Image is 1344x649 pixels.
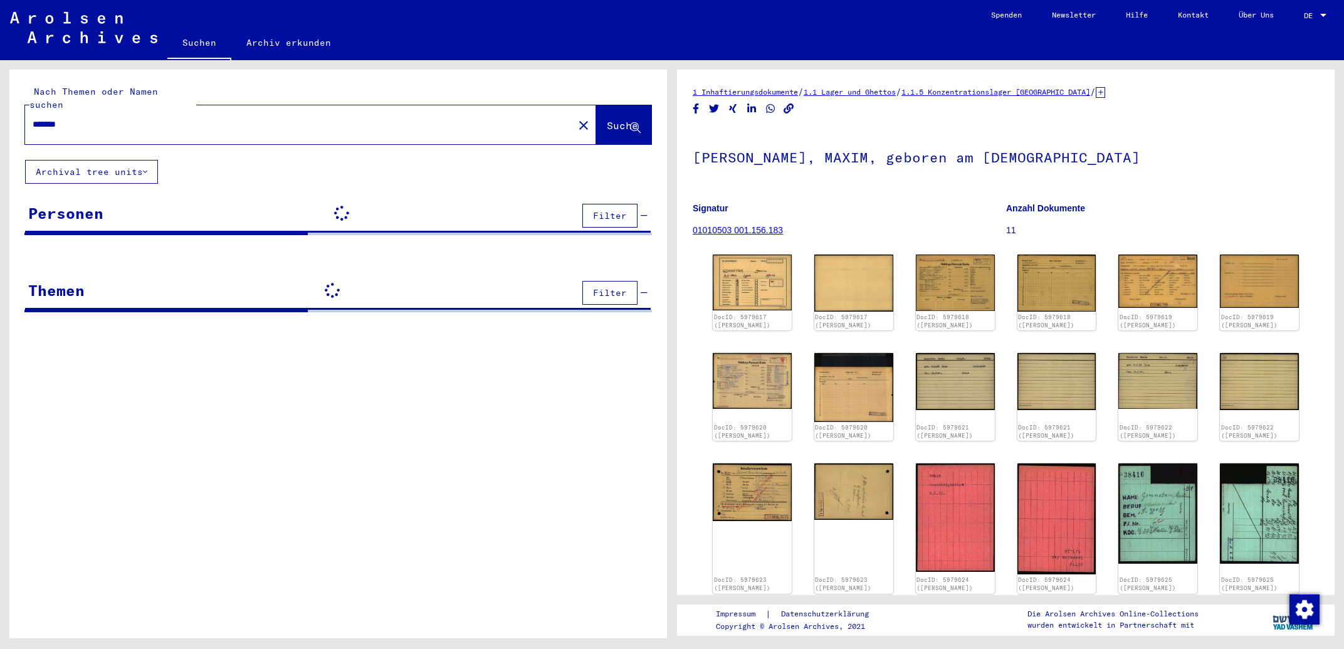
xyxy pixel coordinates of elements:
a: DocID: 5979617 ([PERSON_NAME]) [714,314,770,329]
img: Zustimmung ändern [1289,594,1320,625]
a: DocID: 5979623 ([PERSON_NAME]) [714,576,770,592]
img: 002.jpg [1220,255,1299,307]
span: / [1090,86,1096,97]
span: Filter [593,287,627,298]
button: Share on Xing [727,101,740,117]
button: Archival tree units [25,160,158,184]
a: DocID: 5979619 ([PERSON_NAME]) [1221,314,1278,329]
img: 002.jpg [814,463,893,520]
span: / [896,86,901,97]
img: 002.jpg [1220,463,1299,564]
img: 002.jpg [1017,463,1096,574]
img: 001.jpg [1118,255,1197,307]
img: 001.jpg [713,463,792,520]
div: Personen [28,202,103,224]
a: DocID: 5979617 ([PERSON_NAME]) [815,314,871,329]
a: DocID: 5979622 ([PERSON_NAME]) [1221,424,1278,440]
a: DocID: 5979619 ([PERSON_NAME]) [1120,314,1176,329]
img: 002.jpg [1017,353,1096,410]
a: DocID: 5979624 ([PERSON_NAME]) [1018,576,1074,592]
a: Suchen [167,28,231,60]
img: Arolsen_neg.svg [10,12,157,43]
a: DocID: 5979625 ([PERSON_NAME]) [1120,576,1176,592]
img: 001.jpg [916,463,995,572]
b: Anzahl Dokumente [1006,203,1085,213]
button: Share on LinkedIn [745,101,759,117]
button: Filter [582,204,638,228]
img: yv_logo.png [1270,604,1317,635]
a: DocID: 5979625 ([PERSON_NAME]) [1221,576,1278,592]
span: Suche [607,119,638,132]
a: DocID: 5979622 ([PERSON_NAME]) [1120,424,1176,440]
img: 001.jpg [916,353,995,410]
mat-icon: close [576,118,591,133]
span: Filter [593,210,627,221]
img: 001.jpg [1118,463,1197,564]
a: Archiv erkunden [231,28,346,58]
a: DocID: 5979621 ([PERSON_NAME]) [1018,424,1074,440]
button: Suche [596,105,651,144]
img: 002.jpg [1017,255,1096,312]
p: Die Arolsen Archives Online-Collections [1027,608,1199,620]
img: 001.jpg [713,255,792,310]
button: Share on WhatsApp [764,101,777,117]
button: Clear [571,112,596,137]
button: Copy link [782,101,795,117]
a: DocID: 5979618 ([PERSON_NAME]) [916,314,973,329]
mat-label: Nach Themen oder Namen suchen [29,86,158,110]
img: 002.jpg [1220,353,1299,410]
h1: [PERSON_NAME], MAXIM, geboren am [DEMOGRAPHIC_DATA] [693,129,1319,184]
a: 1 Inhaftierungsdokumente [693,87,798,97]
img: 002.jpg [814,353,893,422]
a: Impressum [716,608,765,621]
img: 002.jpg [814,255,893,312]
a: DocID: 5979624 ([PERSON_NAME]) [916,576,973,592]
a: 1.1 Lager und Ghettos [804,87,896,97]
a: DocID: 5979621 ([PERSON_NAME]) [916,424,973,440]
img: 001.jpg [713,353,792,409]
a: DocID: 5979618 ([PERSON_NAME]) [1018,314,1074,329]
img: 001.jpg [1118,353,1197,409]
button: Filter [582,281,638,305]
a: DocID: 5979623 ([PERSON_NAME]) [815,576,871,592]
b: Signatur [693,203,728,213]
span: / [798,86,804,97]
a: 01010503 001.156.183 [693,225,783,235]
p: wurden entwickelt in Partnerschaft mit [1027,620,1199,631]
span: DE [1304,11,1318,20]
button: Share on Facebook [690,101,703,117]
p: Copyright © Arolsen Archives, 2021 [716,621,884,632]
a: 1.1.5 Konzentrationslager [GEOGRAPHIC_DATA] [901,87,1090,97]
div: | [716,608,884,621]
a: Datenschutzerklärung [771,608,884,621]
img: 001.jpg [916,255,995,311]
p: 11 [1006,224,1319,237]
a: DocID: 5979620 ([PERSON_NAME]) [714,424,770,440]
button: Share on Twitter [708,101,721,117]
div: Themen [28,279,85,302]
a: DocID: 5979620 ([PERSON_NAME]) [815,424,871,440]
